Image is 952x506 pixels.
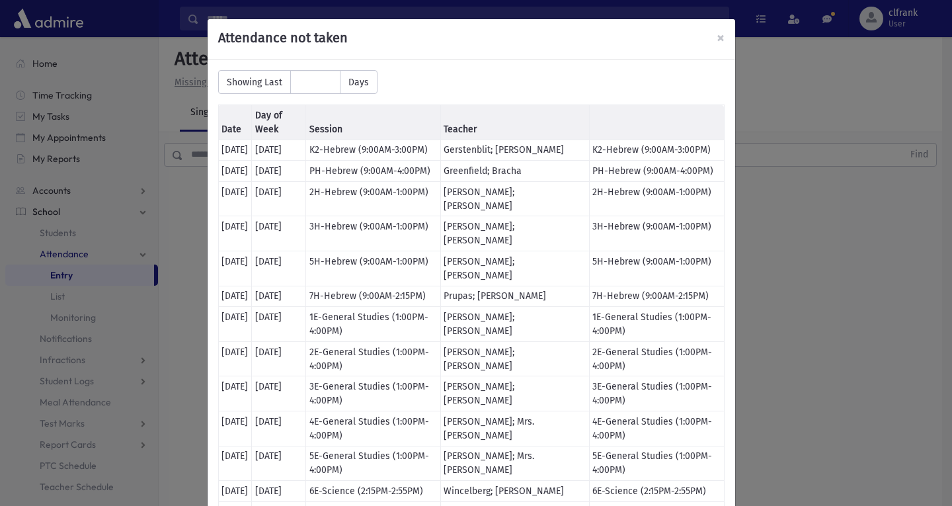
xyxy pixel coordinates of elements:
[252,307,306,342] td: [DATE]
[592,255,720,269] div: 5H-Hebrew (9:00AM-1:00PM)
[218,70,291,94] span: Showing Last
[592,310,720,338] div: 1E-General Studies (1:00PM-4:00PM)
[218,251,252,286] td: [DATE]
[218,286,252,307] td: [DATE]
[440,161,589,182] td: Greenfield; Bracha
[440,181,589,216] td: [PERSON_NAME]; [PERSON_NAME]
[305,481,440,502] td: 6E-Science (2:15PM-2:55PM)
[252,341,306,376] td: [DATE]
[218,481,252,502] td: [DATE]
[252,446,306,481] td: [DATE]
[218,161,252,182] td: [DATE]
[218,376,252,411] td: [DATE]
[252,251,306,286] td: [DATE]
[252,481,306,502] td: [DATE]
[440,376,589,411] td: [PERSON_NAME]; [PERSON_NAME]
[592,484,720,498] div: 6E-Science (2:15PM-2:55PM)
[305,376,440,411] td: 3E-General Studies (1:00PM-4:00PM)
[305,286,440,307] td: 7H-Hebrew (9:00AM-2:15PM)
[252,216,306,251] td: [DATE]
[218,216,252,251] td: [DATE]
[440,341,589,376] td: [PERSON_NAME]; [PERSON_NAME]
[305,216,440,251] td: 3H-Hebrew (9:00AM-1:00PM)
[440,105,589,140] th: Teacher
[218,181,252,216] td: [DATE]
[218,140,252,161] td: [DATE]
[252,411,306,446] td: [DATE]
[252,181,306,216] td: [DATE]
[592,415,720,443] div: 4E-General Studies (1:00PM-4:00PM)
[592,164,720,178] div: PH-Hebrew (9:00AM-4:00PM)
[592,345,720,373] div: 2E-General Studies (1:00PM-4:00PM)
[592,289,720,303] div: 7H-Hebrew (9:00AM-2:15PM)
[440,307,589,342] td: [PERSON_NAME]; [PERSON_NAME]
[305,446,440,481] td: 5E-General Studies (1:00PM-4:00PM)
[218,30,725,46] h5: Attendance not taken
[592,185,720,199] div: 2H-Hebrew (9:00AM-1:00PM)
[305,411,440,446] td: 4E-General Studies (1:00PM-4:00PM)
[440,446,589,481] td: [PERSON_NAME]; Mrs. [PERSON_NAME]
[305,140,440,161] td: K2-Hebrew (9:00AM-3:00PM)
[305,251,440,286] td: 5H-Hebrew (9:00AM-1:00PM)
[252,161,306,182] td: [DATE]
[305,161,440,182] td: PH-Hebrew (9:00AM-4:00PM)
[440,140,589,161] td: Gerstenblit; [PERSON_NAME]
[305,341,440,376] td: 2E-General Studies (1:00PM-4:00PM)
[440,251,589,286] td: [PERSON_NAME]; [PERSON_NAME]
[592,449,720,477] div: 5E-General Studies (1:00PM-4:00PM)
[305,307,440,342] td: 1E-General Studies (1:00PM-4:00PM)
[252,286,306,307] td: [DATE]
[440,481,589,502] td: Wincelberg; [PERSON_NAME]
[440,286,589,307] td: Prupas; [PERSON_NAME]
[440,216,589,251] td: [PERSON_NAME]; [PERSON_NAME]
[218,105,252,140] th: Date
[592,220,720,233] div: 3H-Hebrew (9:00AM-1:00PM)
[252,140,306,161] td: [DATE]
[717,30,725,46] button: Close
[440,411,589,446] td: [PERSON_NAME]; Mrs. [PERSON_NAME]
[305,181,440,216] td: 2H-Hebrew (9:00AM-1:00PM)
[592,143,720,157] div: K2-Hebrew (9:00AM-3:00PM)
[218,341,252,376] td: [DATE]
[592,380,720,407] div: 3E-General Studies (1:00PM-4:00PM)
[717,28,725,47] span: ×
[218,307,252,342] td: [DATE]
[340,70,377,94] span: Days
[218,411,252,446] td: [DATE]
[305,105,440,140] th: Session
[252,105,306,140] th: Day of Week
[252,376,306,411] td: [DATE]
[218,446,252,481] td: [DATE]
